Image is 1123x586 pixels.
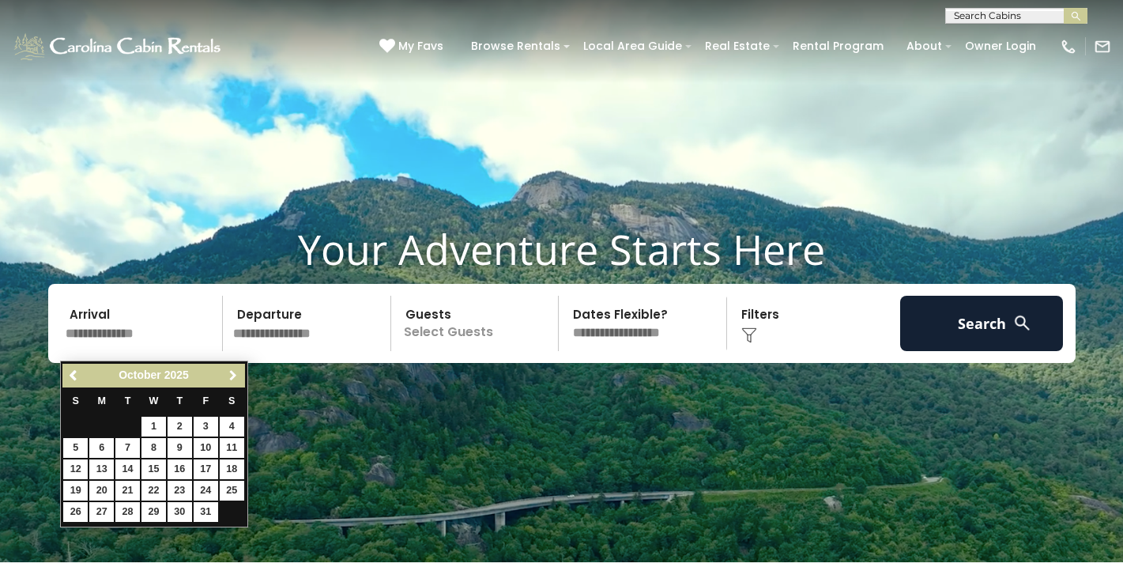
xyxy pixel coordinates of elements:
[63,481,88,501] a: 19
[115,459,140,479] a: 14
[379,38,447,55] a: My Favs
[220,481,244,501] a: 25
[73,395,79,406] span: Sunday
[168,417,192,437] a: 2
[194,417,218,437] a: 3
[168,459,192,479] a: 16
[115,502,140,522] a: 28
[194,459,218,479] a: 17
[1094,38,1111,55] img: mail-regular-white.png
[89,481,114,501] a: 20
[1012,313,1032,333] img: search-regular-white.png
[900,296,1064,351] button: Search
[141,481,166,501] a: 22
[463,34,568,59] a: Browse Rentals
[398,38,443,55] span: My Favs
[97,395,106,406] span: Monday
[227,369,239,382] span: Next
[115,438,140,458] a: 7
[396,296,559,351] p: Select Guests
[168,502,192,522] a: 30
[89,502,114,522] a: 27
[194,502,218,522] a: 31
[119,369,161,381] span: October
[12,31,225,62] img: White-1-1-2.png
[168,481,192,501] a: 23
[141,438,166,458] a: 8
[168,438,192,458] a: 9
[12,225,1111,274] h1: Your Adventure Starts Here
[202,395,209,406] span: Friday
[89,438,114,458] a: 6
[220,438,244,458] a: 11
[575,34,690,59] a: Local Area Guide
[220,459,244,479] a: 18
[785,34,891,59] a: Rental Program
[194,438,218,458] a: 10
[63,459,88,479] a: 12
[141,417,166,437] a: 1
[1060,38,1077,55] img: phone-regular-white.png
[149,395,159,406] span: Wednesday
[741,327,757,343] img: filter--v1.png
[89,459,114,479] a: 13
[224,366,243,386] a: Next
[899,34,950,59] a: About
[68,369,81,382] span: Previous
[957,34,1044,59] a: Owner Login
[228,395,235,406] span: Saturday
[194,481,218,501] a: 24
[63,502,88,522] a: 26
[115,481,140,501] a: 21
[177,395,183,406] span: Thursday
[141,459,166,479] a: 15
[697,34,778,59] a: Real Estate
[125,395,131,406] span: Tuesday
[141,502,166,522] a: 29
[164,369,189,381] span: 2025
[64,366,84,386] a: Previous
[220,417,244,437] a: 4
[63,438,88,458] a: 5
